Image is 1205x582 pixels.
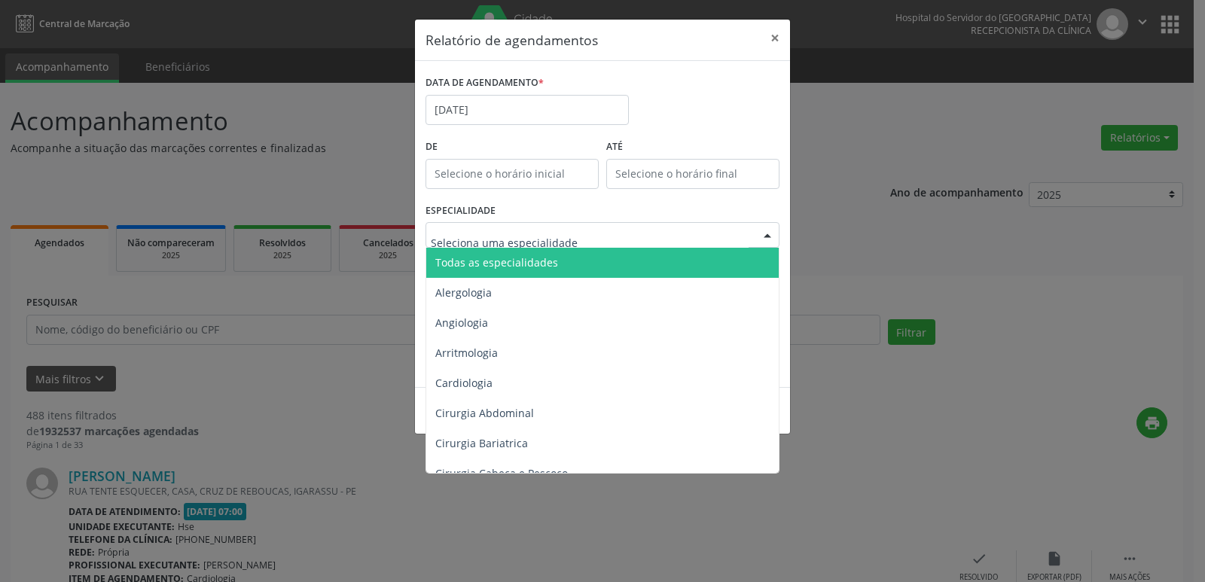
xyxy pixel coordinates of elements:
input: Selecione o horário final [606,159,779,189]
span: Cirurgia Abdominal [435,406,534,420]
input: Selecione uma data ou intervalo [426,95,629,125]
label: ESPECIALIDADE [426,200,496,223]
input: Seleciona uma especialidade [431,227,749,257]
span: Arritmologia [435,346,498,360]
span: Angiologia [435,315,488,330]
label: De [426,136,599,159]
input: Selecione o horário inicial [426,159,599,189]
label: ATÉ [606,136,779,159]
span: Cirurgia Cabeça e Pescoço [435,466,568,480]
label: DATA DE AGENDAMENTO [426,72,544,95]
span: Alergologia [435,285,492,300]
h5: Relatório de agendamentos [426,30,598,50]
span: Todas as especialidades [435,255,558,270]
span: Cardiologia [435,376,493,390]
button: Close [760,20,790,56]
span: Cirurgia Bariatrica [435,436,528,450]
